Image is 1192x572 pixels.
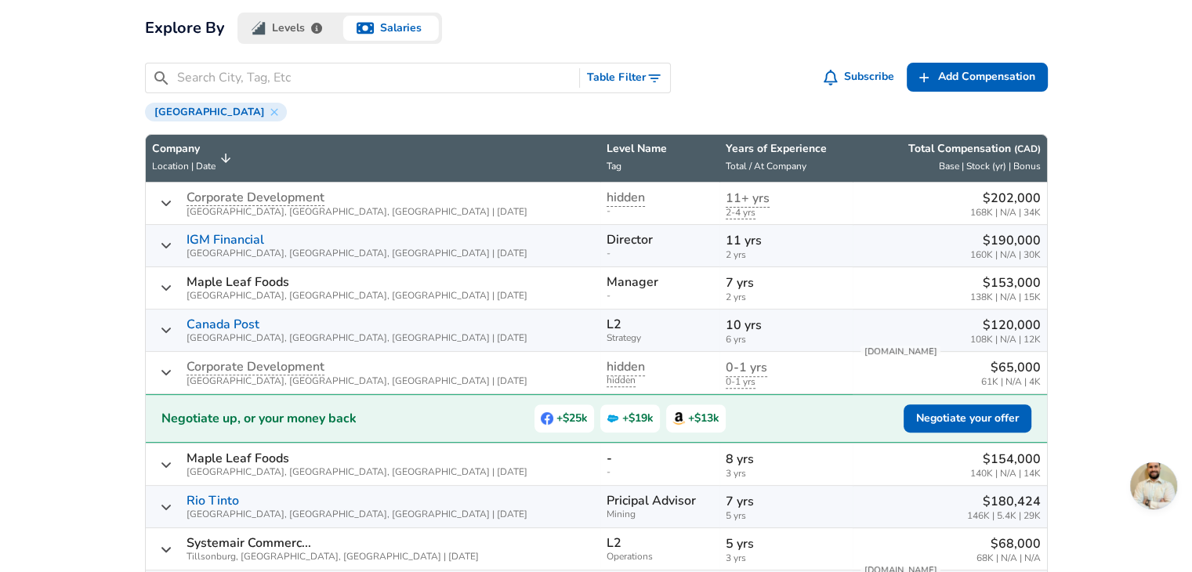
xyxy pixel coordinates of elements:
span: 6 yrs [726,335,846,345]
img: Salesforce [607,412,619,425]
span: level for this data point is hidden until there are more submissions. Submit your salary anonymou... [607,358,645,376]
img: Amazon [672,412,685,425]
span: 108K | N/A | 12K [970,335,1041,345]
span: 2 yrs [726,250,846,260]
span: Total Compensation (CAD) Base | Stock (yr) | Bonus [859,141,1040,176]
span: CompanyLocation | Date [152,141,236,176]
p: Maple Leaf Foods [187,275,289,289]
button: salaries [339,13,442,44]
span: [GEOGRAPHIC_DATA], [GEOGRAPHIC_DATA], [GEOGRAPHIC_DATA] | [DATE] [187,333,527,343]
p: Systemair Commerc... [187,536,311,550]
span: - [607,248,713,259]
span: +$13k [666,404,726,433]
span: - [607,206,713,216]
p: $120,000 [970,316,1041,335]
span: 3 yrs [726,469,846,479]
span: [GEOGRAPHIC_DATA] [148,106,271,118]
span: years of experience for this data point is hidden until there are more submissions. Submit your s... [726,375,755,389]
span: Tag [607,160,621,172]
p: 5 yrs [726,534,846,553]
p: Maple Leaf Foods [187,451,289,465]
p: L2 [607,536,621,550]
span: 140K | N/A | 14K [970,469,1041,479]
div: Open chat [1130,462,1177,509]
span: - [607,291,713,301]
a: IGM Financial [187,233,264,247]
div: [GEOGRAPHIC_DATA] [145,103,287,121]
p: 11 yrs [726,231,846,250]
h2: Negotiate up, or your money back [161,409,357,428]
span: 68K | N/A | N/A [976,553,1041,563]
span: focus tag for this data point is hidden until there are more submissions. Submit your salary anon... [607,374,636,387]
p: $65,000 [981,358,1041,377]
p: 7 yrs [726,273,846,292]
span: Mining [607,509,713,520]
span: Negotiate your offer [916,409,1019,429]
span: 146K | 5.4K | 29K [967,511,1041,521]
p: Pricipal Advisor [607,494,696,508]
p: $68,000 [976,534,1041,553]
p: Level Name [607,141,713,157]
p: 7 yrs [726,492,846,511]
span: level for this data point is hidden until there are more submissions. Submit your salary anonymou... [607,189,645,207]
p: L2 [607,317,621,331]
span: years at company for this data point is hidden until there are more submissions. Submit your sala... [726,190,770,208]
span: Total / At Company [726,160,806,172]
img: levels.fyi logo [252,21,266,35]
a: Rio Tinto [187,494,239,508]
a: Negotiate up, or your money backFacebook+$25kSalesforce+$19kAmazon+$13kNegotiate your offer [146,394,1047,443]
span: years of experience for this data point is hidden until there are more submissions. Submit your s... [726,206,755,219]
button: levels.fyi logoLevels [237,13,340,44]
p: 8 yrs [726,450,846,469]
button: Negotiate your offer [904,404,1031,433]
span: [GEOGRAPHIC_DATA], [GEOGRAPHIC_DATA], [GEOGRAPHIC_DATA] | [DATE] [187,248,527,259]
p: Company [152,141,216,157]
span: +$25k [534,404,594,433]
span: Corporate Development [187,358,324,375]
span: company info for this data point is hidden until there are more submissions. Submit your salary a... [187,360,324,375]
span: years at company for this data point is hidden until there are more submissions. Submit your sala... [726,359,767,377]
span: - [607,467,713,477]
span: 168K | N/A | 34K [970,208,1041,218]
img: Facebook [541,412,553,425]
span: Location | Date [152,160,216,172]
span: [GEOGRAPHIC_DATA], [GEOGRAPHIC_DATA], [GEOGRAPHIC_DATA] | [DATE] [187,376,527,386]
p: $190,000 [970,231,1041,250]
p: Total Compensation [908,141,1041,157]
p: Manager [607,275,658,289]
span: Strategy [607,333,713,343]
span: Add Compensation [938,67,1035,87]
span: Corporate Development [187,189,324,206]
span: 61K | N/A | 4K [981,377,1041,387]
span: [GEOGRAPHIC_DATA], [GEOGRAPHIC_DATA], [GEOGRAPHIC_DATA] | [DATE] [187,207,527,217]
p: $154,000 [970,450,1041,469]
span: 138K | N/A | 15K [970,292,1041,302]
span: [GEOGRAPHIC_DATA], [GEOGRAPHIC_DATA], [GEOGRAPHIC_DATA] | [DATE] [187,509,527,520]
a: Canada Post [187,317,259,331]
span: +$19k [600,404,660,433]
span: 5 yrs [726,511,846,521]
span: Tillsonburg, [GEOGRAPHIC_DATA], [GEOGRAPHIC_DATA] | [DATE] [187,552,479,562]
a: Add Compensation [907,63,1048,92]
p: 10 yrs [726,316,846,335]
button: Subscribe [821,63,900,92]
h2: Explore By [145,16,225,41]
p: $180,424 [967,492,1041,511]
p: $153,000 [970,273,1041,292]
p: $202,000 [970,189,1041,208]
input: Search City, Tag, Etc [177,68,574,88]
span: Base | Stock (yr) | Bonus [939,160,1041,172]
span: [GEOGRAPHIC_DATA], [GEOGRAPHIC_DATA], [GEOGRAPHIC_DATA] | [DATE] [187,291,527,301]
span: company info for this data point is hidden until there are more submissions. Submit your salary a... [187,190,324,206]
span: 2 yrs [726,292,846,302]
p: Director [607,233,653,247]
span: 160K | N/A | 30K [970,250,1041,260]
button: Toggle Search Filters [580,63,670,92]
p: Years of Experience [726,141,846,157]
button: (CAD) [1014,143,1041,156]
span: 3 yrs [726,553,846,563]
span: Operations [607,552,713,562]
p: - [607,451,612,465]
span: [GEOGRAPHIC_DATA], [GEOGRAPHIC_DATA], [GEOGRAPHIC_DATA] | [DATE] [187,467,527,477]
